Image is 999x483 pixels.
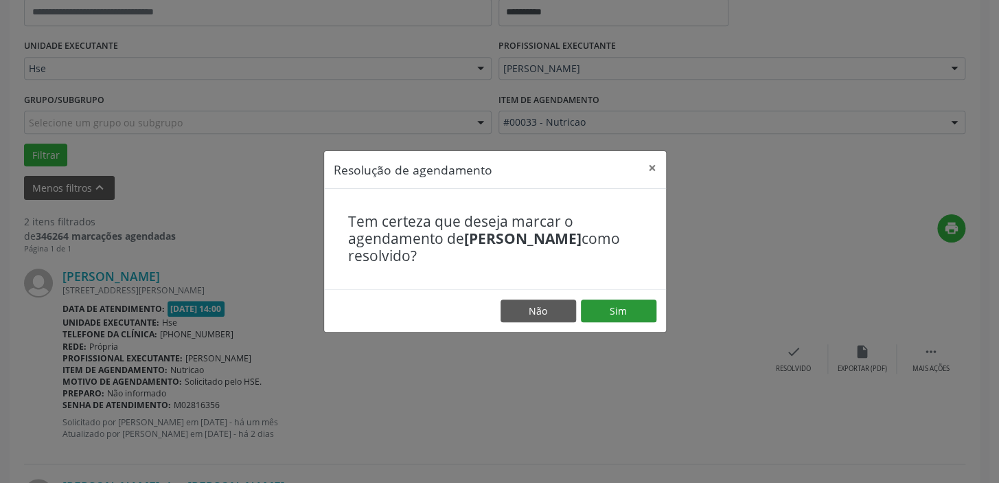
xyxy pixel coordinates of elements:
[501,300,576,323] button: Não
[334,161,492,179] h5: Resolução de agendamento
[348,213,642,265] h4: Tem certeza que deseja marcar o agendamento de como resolvido?
[639,151,666,185] button: Close
[581,300,656,323] button: Sim
[464,229,582,248] b: [PERSON_NAME]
